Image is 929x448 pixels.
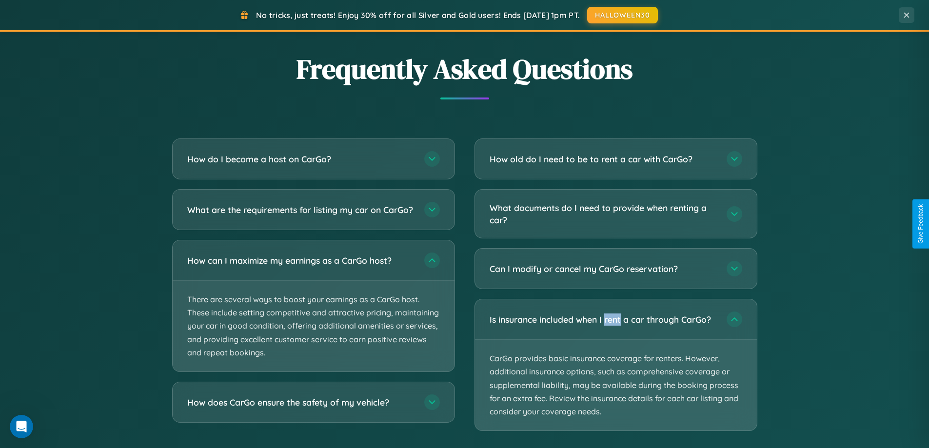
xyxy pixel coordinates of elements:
h3: Can I modify or cancel my CarGo reservation? [490,263,717,275]
p: There are several ways to boost your earnings as a CarGo host. These include setting competitive ... [173,281,455,371]
p: CarGo provides basic insurance coverage for renters. However, additional insurance options, such ... [475,340,757,430]
button: HALLOWEEN30 [587,7,658,23]
h3: What documents do I need to provide when renting a car? [490,202,717,226]
span: No tricks, just treats! Enjoy 30% off for all Silver and Gold users! Ends [DATE] 1pm PT. [256,10,580,20]
iframe: Intercom live chat [10,415,33,438]
h3: How old do I need to be to rent a car with CarGo? [490,153,717,165]
h3: How can I maximize my earnings as a CarGo host? [187,254,415,267]
div: Give Feedback [917,204,924,244]
h3: How do I become a host on CarGo? [187,153,415,165]
h3: How does CarGo ensure the safety of my vehicle? [187,396,415,409]
h3: Is insurance included when I rent a car through CarGo? [490,313,717,326]
h2: Frequently Asked Questions [172,50,757,88]
h3: What are the requirements for listing my car on CarGo? [187,204,415,216]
